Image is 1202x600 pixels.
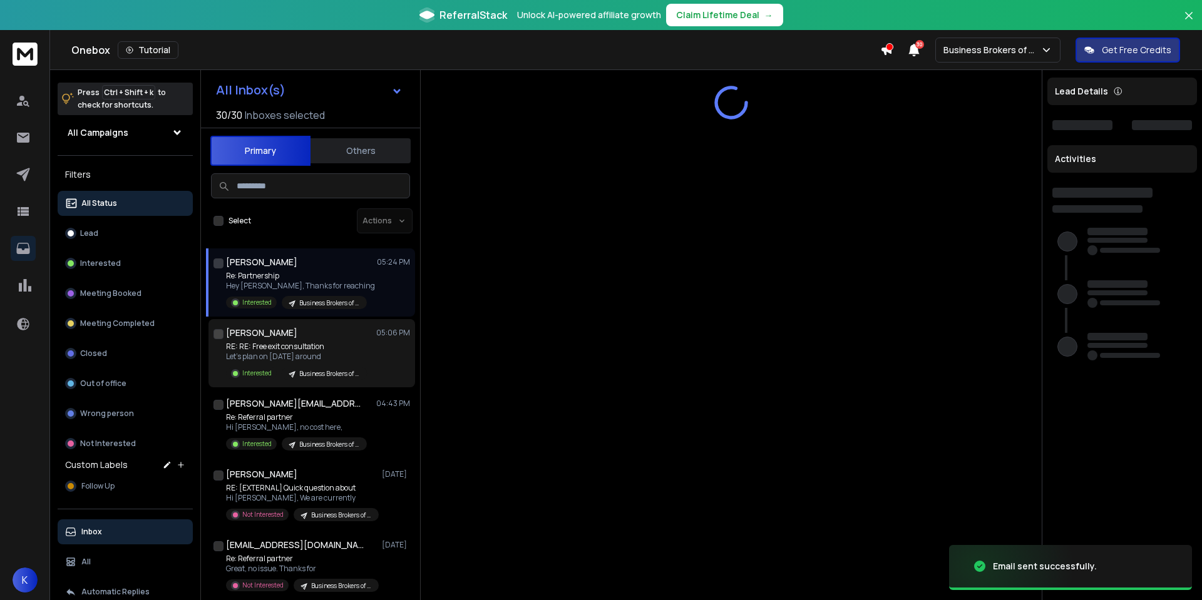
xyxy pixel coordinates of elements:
button: Out of office [58,371,193,396]
p: Not Interested [80,439,136,449]
p: Business Brokers of AZ [943,44,1040,56]
p: Re: Referral partner [226,554,376,564]
button: All Campaigns [58,120,193,145]
p: Not Interested [242,581,284,590]
span: 30 / 30 [216,108,242,123]
p: [DATE] [382,540,410,550]
p: Hey [PERSON_NAME], Thanks for reaching [226,281,375,291]
span: 30 [915,40,924,49]
p: Interested [242,369,272,378]
p: Lead [80,228,98,238]
p: Hi [PERSON_NAME], We are currently [226,493,376,503]
p: Business Brokers of [US_STATE] | Realtor | [GEOGRAPHIC_DATA] [299,298,359,308]
h1: [PERSON_NAME] [226,468,297,481]
p: Out of office [80,379,126,389]
button: Claim Lifetime Deal→ [666,4,783,26]
p: Business Brokers of [US_STATE] | Local Business | [GEOGRAPHIC_DATA] [311,511,371,520]
p: Automatic Replies [81,587,150,597]
p: Lead Details [1055,85,1108,98]
p: Wrong person [80,409,134,419]
span: → [764,9,773,21]
label: Select [229,216,251,226]
span: ReferralStack [439,8,507,23]
h1: All Campaigns [68,126,128,139]
h3: Inboxes selected [245,108,325,123]
p: 05:24 PM [377,257,410,267]
p: RE: RE: Free exit consultation [226,342,367,352]
p: Hi [PERSON_NAME], no cost here, [226,422,367,432]
button: Others [311,137,411,165]
div: Onebox [71,41,880,59]
p: [DATE] [382,469,410,479]
h1: All Inbox(s) [216,84,285,96]
span: Follow Up [81,481,115,491]
p: All [81,557,91,567]
button: Tutorial [118,41,178,59]
button: Lead [58,221,193,246]
button: Meeting Booked [58,281,193,306]
button: All [58,549,193,574]
p: 05:06 PM [376,328,410,338]
div: Email sent successfully. [993,560,1097,572]
p: Meeting Booked [80,288,141,298]
p: Get Free Credits [1102,44,1171,56]
p: Re: Partnership [226,271,375,281]
p: Inbox [81,527,102,537]
p: Business Brokers of [US_STATE] | Realtor | [GEOGRAPHIC_DATA] [299,440,359,449]
button: Wrong person [58,401,193,426]
h3: Filters [58,166,193,183]
button: Interested [58,251,193,276]
button: Get Free Credits [1076,38,1180,63]
h3: Custom Labels [65,459,128,471]
h1: [PERSON_NAME] [226,256,297,268]
span: Ctrl + Shift + k [102,85,155,99]
p: Re: Referral partner [226,412,367,422]
div: Activities [1047,145,1197,173]
p: Interested [242,298,272,307]
h1: [PERSON_NAME] [226,327,297,339]
p: Interested [242,439,272,449]
p: Press to check for shortcuts. [78,86,166,111]
button: K [13,567,38,592]
button: Meeting Completed [58,311,193,336]
h1: [EMAIL_ADDRESS][DOMAIN_NAME] [226,539,364,551]
button: Not Interested [58,431,193,456]
p: Great, no issue. Thanks for [226,564,376,574]
button: Closed [58,341,193,366]
p: Business Brokers of [US_STATE] | Realtor | [GEOGRAPHIC_DATA] [311,581,371,591]
p: Meeting Completed [80,318,155,328]
button: Follow Up [58,474,193,499]
p: All Status [81,198,117,208]
p: Not Interested [242,510,284,519]
p: Business Brokers of [US_STATE] | Local Business | [GEOGRAPHIC_DATA] [299,369,359,379]
button: Close banner [1181,8,1197,38]
button: All Status [58,191,193,216]
p: Closed [80,348,107,358]
p: Unlock AI-powered affiliate growth [517,9,661,21]
button: Inbox [58,519,193,544]
p: 04:43 PM [376,399,410,409]
p: Let's plan on [DATE] around [226,352,367,362]
p: RE: [EXTERNAL] Quick question about [226,483,376,493]
button: Primary [210,136,311,166]
h1: [PERSON_NAME][EMAIL_ADDRESS][DOMAIN_NAME] [226,397,364,410]
p: Interested [80,258,121,268]
button: All Inbox(s) [206,78,413,103]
